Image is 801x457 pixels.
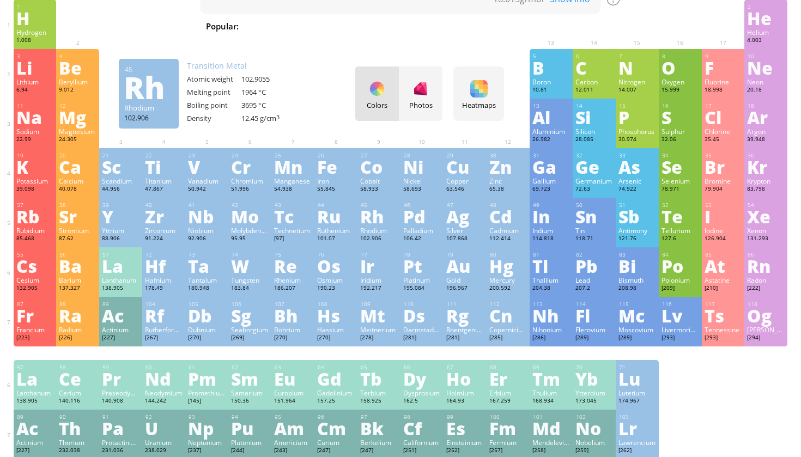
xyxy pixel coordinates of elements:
[102,257,139,275] div: La
[16,28,54,36] div: Hydrogen
[145,276,183,284] div: Hafnium
[447,202,484,209] div: 47
[575,59,613,76] div: C
[403,226,441,235] div: Palladium
[102,185,139,194] div: 44.956
[662,185,699,194] div: 78.971
[317,257,355,275] div: Os
[446,185,484,194] div: 63.546
[533,202,570,209] div: 49
[145,284,183,293] div: 178.49
[403,208,441,225] div: Pd
[102,202,139,209] div: 39
[102,284,139,293] div: 138.905
[274,226,312,235] div: Technetium
[662,235,699,243] div: 127.6
[274,158,312,175] div: Mn
[576,53,613,60] div: 6
[275,251,312,258] div: 75
[705,53,742,60] div: 9
[662,108,699,126] div: S
[446,176,484,185] div: Copper
[317,276,355,284] div: Osmium
[747,276,785,284] div: Radon
[17,251,54,258] div: 55
[102,226,139,235] div: Yttrium
[231,257,269,275] div: W
[59,257,96,275] div: Ba
[59,53,96,60] div: 4
[747,257,785,275] div: Rn
[662,202,699,209] div: 52
[532,127,570,136] div: Aluminium
[575,176,613,185] div: Germanium
[206,20,247,34] div: Popular:
[16,36,54,45] div: 1.008
[705,226,742,235] div: Iodine
[59,127,96,136] div: Magnesium
[403,257,441,275] div: Pt
[747,86,785,95] div: 20.18
[662,152,699,159] div: 34
[575,127,613,136] div: Silicon
[447,251,484,258] div: 79
[360,208,398,225] div: Rh
[59,284,96,293] div: 137.327
[102,152,139,159] div: 21
[102,208,139,225] div: Y
[404,152,441,159] div: 28
[618,276,656,284] div: Bismuth
[576,251,613,258] div: 82
[618,77,656,86] div: Nitrogen
[575,77,613,86] div: Carbon
[705,208,742,225] div: I
[446,158,484,175] div: Cu
[16,226,54,235] div: Rubidium
[59,136,96,144] div: 24.305
[187,87,241,97] div: Melting point
[274,185,312,194] div: 54.938
[403,284,441,293] div: 195.084
[456,100,501,110] div: Heatmaps
[317,235,355,243] div: 101.07
[575,235,613,243] div: 118.71
[404,251,441,258] div: 78
[189,152,226,159] div: 23
[490,251,527,258] div: 80
[317,185,355,194] div: 55.845
[662,136,699,144] div: 32.06
[318,152,355,159] div: 26
[575,226,613,235] div: Tin
[532,276,570,284] div: Thallium
[231,235,269,243] div: 95.95
[747,28,785,36] div: Helium
[532,235,570,243] div: 114.818
[533,152,570,159] div: 31
[16,158,54,175] div: K
[575,86,613,95] div: 12.011
[59,202,96,209] div: 38
[16,185,54,194] div: 39.098
[17,53,54,60] div: 3
[274,284,312,293] div: 186.207
[533,251,570,258] div: 81
[188,176,226,185] div: Vanadium
[360,158,398,175] div: Co
[231,158,269,175] div: Cr
[360,257,398,275] div: Ir
[532,59,570,76] div: B
[619,202,656,209] div: 51
[188,276,226,284] div: Tantalum
[705,86,742,95] div: 18.998
[532,86,570,95] div: 10.81
[16,108,54,126] div: Na
[317,208,355,225] div: Ru
[187,100,241,110] div: Boiling point
[489,185,527,194] div: 65.38
[231,276,269,284] div: Tungsten
[59,59,96,76] div: Be
[59,86,96,95] div: 9.012
[705,102,742,109] div: 17
[446,257,484,275] div: Au
[705,158,742,175] div: Br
